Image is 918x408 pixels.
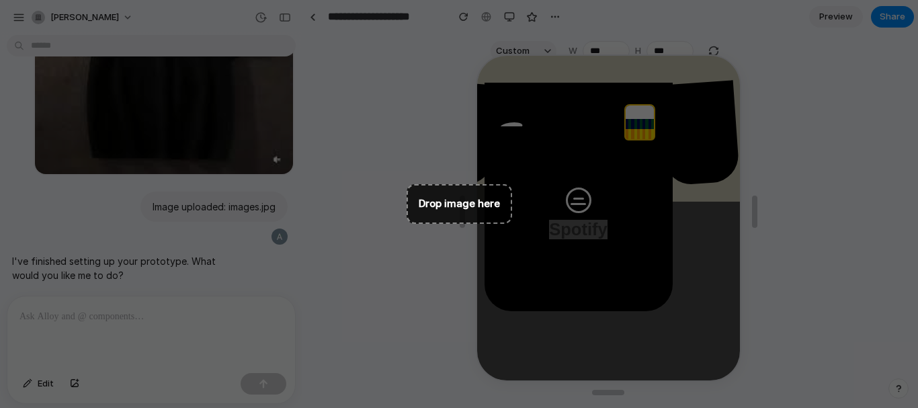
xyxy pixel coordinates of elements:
[16,373,60,395] button: Edit
[809,6,863,28] a: Preview
[819,10,853,24] span: Preview
[50,11,119,24] span: [PERSON_NAME]
[72,164,130,183] span: Spotify
[871,6,914,28] button: Share
[26,7,140,28] button: [PERSON_NAME]
[12,254,237,282] p: I've finished setting up your prototype. What would you like me to do?
[491,41,556,61] button: Custom
[880,10,905,24] span: Share
[38,377,54,391] span: Edit
[153,200,276,214] p: Image uploaded: images.jpg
